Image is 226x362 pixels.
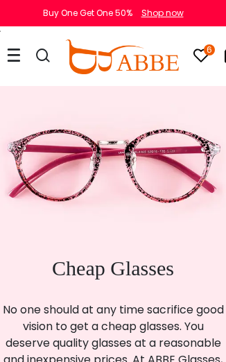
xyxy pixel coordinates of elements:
[204,44,215,55] i: 6
[43,7,132,19] div: Buy One Get One 50%
[65,40,179,74] img: abbeglasses.com
[193,50,209,66] a: 6
[134,7,184,19] a: Shop now
[141,7,184,19] div: Shop now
